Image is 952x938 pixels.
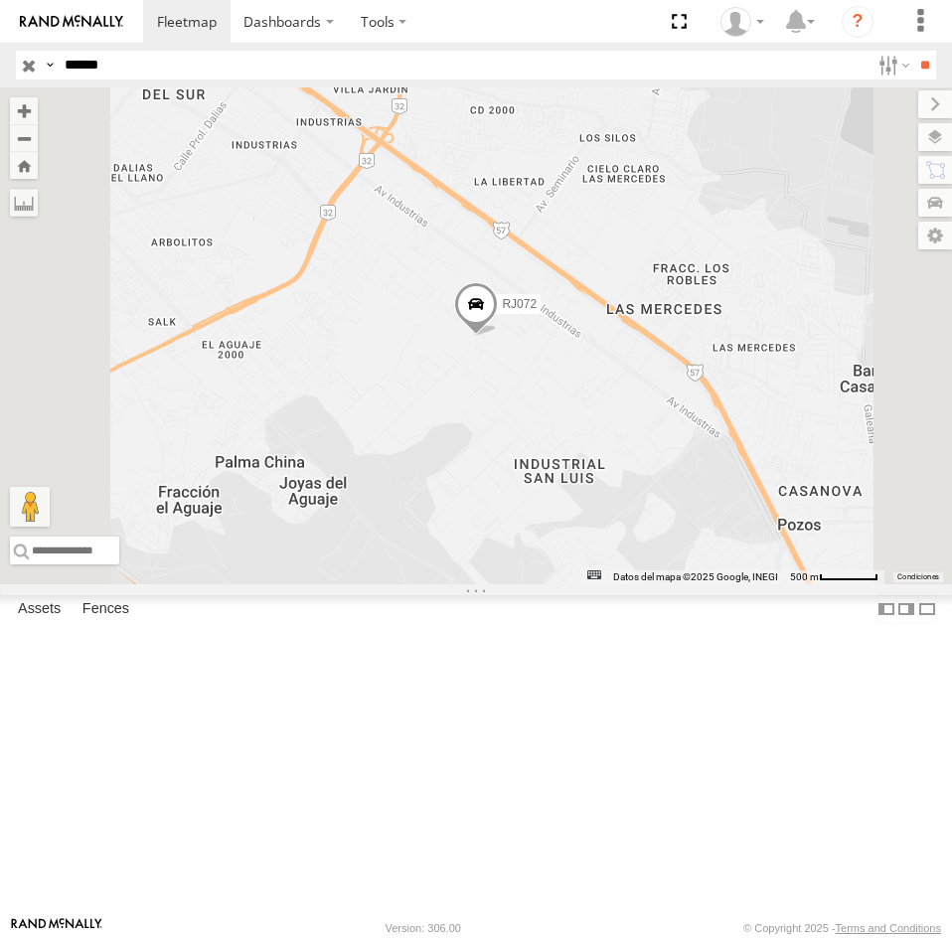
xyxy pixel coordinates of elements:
[790,571,819,582] span: 500 m
[42,51,58,79] label: Search Query
[871,51,913,79] label: Search Filter Options
[714,7,771,37] div: Juan Natividad
[8,595,71,623] label: Assets
[10,487,50,527] button: Arrastra el hombrecito naranja al mapa para abrir Street View
[10,152,38,179] button: Zoom Home
[917,595,937,624] label: Hide Summary Table
[613,571,778,582] span: Datos del mapa ©2025 Google, INEGI
[502,297,537,311] span: RJ072
[10,124,38,152] button: Zoom out
[876,595,896,624] label: Dock Summary Table to the Left
[10,97,38,124] button: Zoom in
[386,922,461,934] div: Version: 306.00
[896,595,916,624] label: Dock Summary Table to the Right
[587,570,601,579] button: Combinaciones de teclas
[20,15,123,29] img: rand-logo.svg
[897,573,939,581] a: Condiciones (se abre en una nueva pestaña)
[743,922,941,934] div: © Copyright 2025 -
[918,222,952,249] label: Map Settings
[836,922,941,934] a: Terms and Conditions
[73,595,139,623] label: Fences
[842,6,873,38] i: ?
[10,189,38,217] label: Measure
[11,918,102,938] a: Visit our Website
[784,570,884,584] button: Escala del mapa: 500 m por 56 píxeles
